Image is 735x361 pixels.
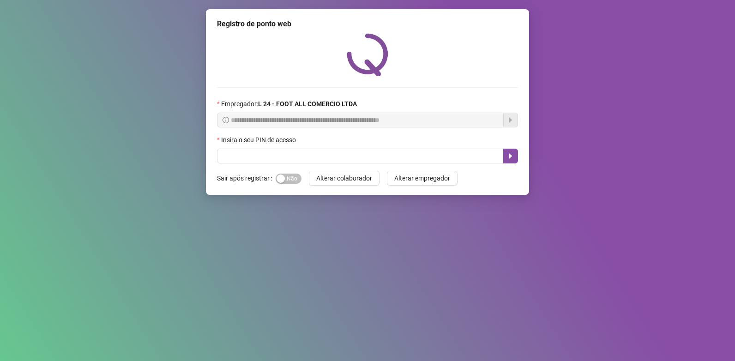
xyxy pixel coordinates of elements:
div: Registro de ponto web [217,18,518,30]
span: Alterar colaborador [316,173,372,183]
label: Insira o seu PIN de acesso [217,135,302,145]
img: QRPoint [347,33,388,76]
span: info-circle [223,117,229,123]
button: Alterar colaborador [309,171,380,186]
label: Sair após registrar [217,171,276,186]
span: caret-right [507,152,514,160]
strong: L 24 - FOOT ALL COMERCIO LTDA [258,100,357,108]
button: Alterar empregador [387,171,458,186]
span: Alterar empregador [394,173,450,183]
span: Empregador : [221,99,357,109]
